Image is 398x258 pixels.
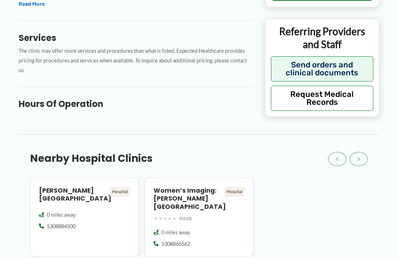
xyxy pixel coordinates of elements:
[154,187,222,211] h4: Women’s Imaging: [PERSON_NAME] [GEOGRAPHIC_DATA]
[161,240,190,248] span: 5308866562
[39,187,107,203] h4: [PERSON_NAME] [GEOGRAPHIC_DATA]
[224,187,244,197] div: Hospital
[19,98,253,109] h3: Hours of Operation
[180,215,192,222] span: 0.0 (0)
[172,214,177,223] span: ★
[30,178,139,257] a: [PERSON_NAME] [GEOGRAPHIC_DATA] Hospital 0 miles away 5308884500
[336,155,339,163] span: ‹
[271,56,373,81] button: Send orders and clinical documents
[158,214,163,223] span: ★
[19,32,253,43] h3: Services
[19,46,253,75] p: The clinic may offer more services and procedures than what is listed. Expected Healthcare provid...
[161,229,190,236] span: 0 miles away
[110,187,130,197] div: Hospital
[271,25,373,51] p: Referring Providers and Staff
[357,155,360,163] span: ›
[154,214,158,223] span: ★
[47,211,76,219] span: 0 miles away
[168,214,172,223] span: ★
[47,223,76,230] span: 5308884500
[271,86,373,111] button: Request Medical Records
[163,214,168,223] span: ★
[145,178,253,257] a: Women’s Imaging: [PERSON_NAME] [GEOGRAPHIC_DATA] Hospital ★★★★★ 0.0 (0) 0 miles away 5308866562
[349,152,368,166] button: ›
[30,152,152,165] h3: Nearby Hospital Clinics
[328,152,346,166] button: ‹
